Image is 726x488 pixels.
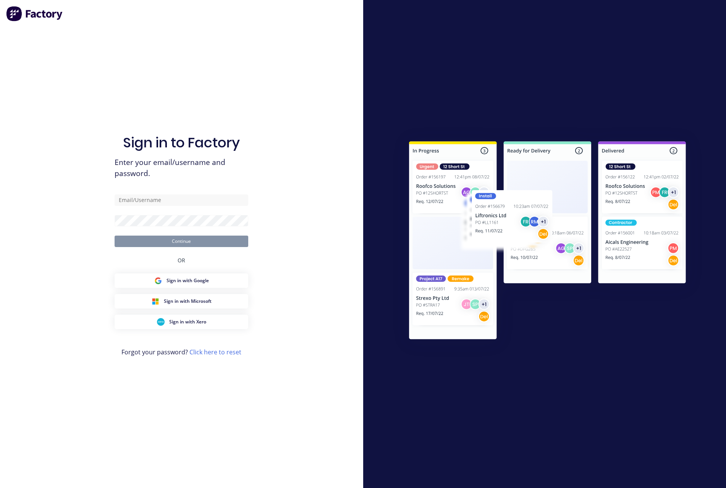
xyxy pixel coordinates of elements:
button: Xero Sign inSign in with Xero [115,315,248,329]
span: Sign in with Xero [169,318,206,325]
span: Forgot your password? [121,347,241,357]
button: Microsoft Sign inSign in with Microsoft [115,294,248,309]
img: Xero Sign in [157,318,165,326]
img: Google Sign in [154,277,162,284]
div: OR [178,247,185,273]
input: Email/Username [115,194,248,206]
img: Factory [6,6,63,21]
span: Sign in with Google [167,277,209,284]
a: Click here to reset [189,348,241,356]
span: Sign in with Microsoft [164,298,212,305]
span: Enter your email/username and password. [115,157,248,179]
h1: Sign in to Factory [123,134,240,151]
button: Google Sign inSign in with Google [115,273,248,288]
img: Sign in [392,126,703,357]
img: Microsoft Sign in [152,297,159,305]
button: Continue [115,236,248,247]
